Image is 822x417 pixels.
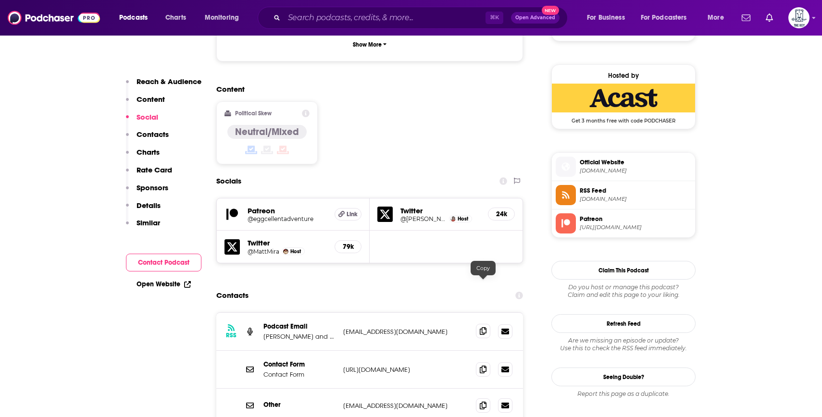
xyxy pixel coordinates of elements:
a: Show notifications dropdown [738,10,754,26]
h2: Content [216,85,515,94]
p: Podcast Email [263,322,336,331]
button: Charts [126,147,160,165]
a: @MattMira [248,248,279,255]
button: open menu [701,10,736,25]
p: Charts [137,147,160,157]
span: Link [347,210,358,218]
span: Charts [165,11,186,25]
button: Similar [126,218,160,236]
a: Patreon[URL][DOMAIN_NAME] [556,213,691,233]
a: Seeing Double? [551,368,696,386]
span: Get 3 months free with code PODCHASER [552,112,695,124]
button: Content [126,95,165,112]
p: Content [137,95,165,104]
img: Doree Shafrir [450,216,456,221]
div: Report this page as a duplicate. [551,390,696,398]
span: https://www.patreon.com/eggcellentadventure [580,224,691,231]
div: Search podcasts, credits, & more... [267,7,577,29]
span: Monitoring [205,11,239,25]
button: Open AdvancedNew [511,12,560,24]
p: Contacts [137,130,169,139]
span: feeds.acast.com [580,196,691,203]
div: Are we missing an episode or update? Use this to check the RSS feed immediately. [551,337,696,352]
a: RSS Feed[DOMAIN_NAME] [556,185,691,205]
h5: Patreon [248,206,327,215]
h3: RSS [226,331,237,339]
p: Similar [137,218,160,227]
p: Details [137,201,161,210]
span: Open Advanced [515,15,555,20]
img: Matt Mira [283,249,288,254]
p: [EMAIL_ADDRESS][DOMAIN_NAME] [343,402,468,410]
a: Official Website[DOMAIN_NAME] [556,157,691,177]
a: Link [335,208,361,221]
a: Charts [159,10,192,25]
button: open menu [112,10,160,25]
p: Sponsors [137,183,168,192]
div: Copy [471,261,496,275]
button: open menu [580,10,637,25]
button: open menu [635,10,701,25]
p: Contact Form [263,370,336,379]
span: For Podcasters [641,11,687,25]
p: Other [263,401,336,409]
button: Details [126,201,161,219]
h2: Contacts [216,286,249,305]
h5: Twitter [400,206,480,215]
button: open menu [198,10,251,25]
span: Official Website [580,158,691,167]
a: @[PERSON_NAME] [400,215,447,222]
div: Claim and edit this page to your liking. [551,283,696,299]
p: Reach & Audience [137,77,201,86]
h5: 24k [496,210,507,218]
h2: Political Skew [235,110,272,117]
button: Show More [224,36,515,53]
span: ⌘ K [486,12,503,24]
p: [URL][DOMAIN_NAME] [343,366,468,374]
h5: 79k [343,243,353,251]
button: Reach & Audience [126,77,201,95]
span: For Business [587,11,625,25]
a: Acast Deal: Get 3 months free with code PODCHASER [552,84,695,123]
p: Show More [353,41,382,48]
h2: Socials [216,172,241,190]
a: Show notifications dropdown [762,10,777,26]
span: Host [290,248,301,255]
div: Hosted by [552,72,695,80]
p: Social [137,112,158,122]
img: Podchaser - Follow, Share and Rate Podcasts [8,9,100,27]
button: Rate Card [126,165,172,183]
p: [PERSON_NAME] and [PERSON_NAME] [263,332,336,341]
span: Patreon [580,215,691,223]
span: RSS Feed [580,186,691,195]
a: @eggcellentadventure [248,215,327,222]
span: Do you host or manage this podcast? [551,283,696,291]
button: Sponsors [126,183,168,201]
p: Rate Card [137,165,172,174]
span: eggcellentadventure.com [580,167,691,174]
button: Contact Podcast [126,254,201,271]
span: Host [458,216,468,222]
span: New [542,6,559,15]
span: More [708,11,724,25]
h5: Twitter [248,238,327,247]
a: Open Website [137,280,191,288]
button: Contacts [126,130,169,147]
h4: Neutral/Mixed [235,126,299,138]
button: Refresh Feed [551,314,696,333]
button: Show profile menu [788,7,810,28]
button: Social [126,112,158,130]
img: Acast Deal: Get 3 months free with code PODCHASER [552,84,695,112]
span: Logged in as TheKeyPR [788,7,810,28]
img: User Profile [788,7,810,28]
input: Search podcasts, credits, & more... [284,10,486,25]
p: Contact Form [263,360,336,368]
p: [EMAIL_ADDRESS][DOMAIN_NAME] [343,328,468,336]
span: Podcasts [119,11,148,25]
